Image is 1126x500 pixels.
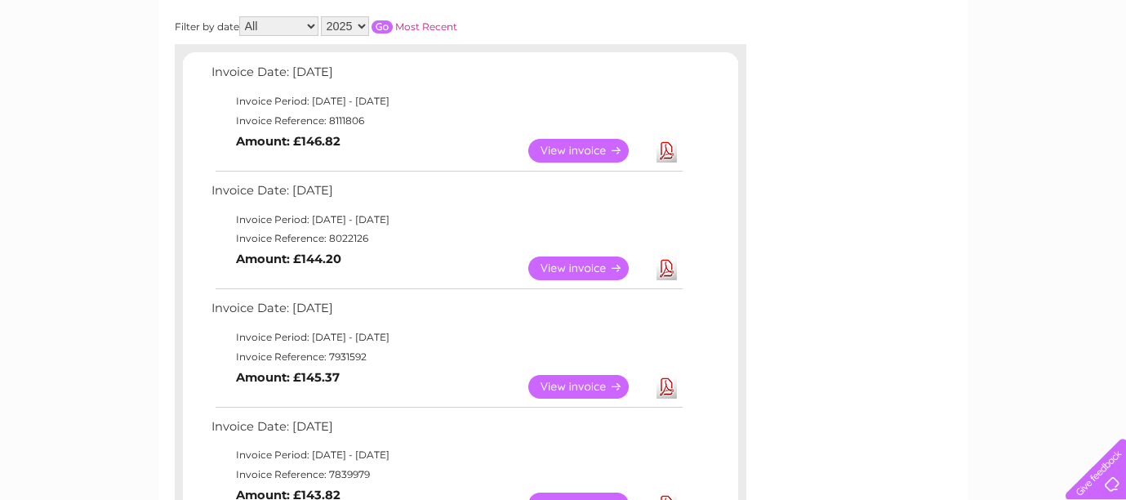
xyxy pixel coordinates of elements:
[39,42,122,92] img: logo.png
[175,16,603,36] div: Filter by date
[395,20,457,33] a: Most Recent
[178,9,950,79] div: Clear Business is a trading name of Verastar Limited (registered in [GEOGRAPHIC_DATA] No. 3667643...
[207,347,685,367] td: Invoice Reference: 7931592
[879,69,915,82] a: Energy
[236,134,340,149] b: Amount: £146.82
[839,69,870,82] a: Water
[207,445,685,465] td: Invoice Period: [DATE] - [DATE]
[656,375,677,399] a: Download
[207,61,685,92] td: Invoice Date: [DATE]
[207,92,685,111] td: Invoice Period: [DATE] - [DATE]
[818,8,931,29] a: 0333 014 3131
[236,252,341,266] b: Amount: £144.20
[236,370,340,385] b: Amount: £145.37
[207,210,685,230] td: Invoice Period: [DATE] - [DATE]
[207,416,685,446] td: Invoice Date: [DATE]
[1017,69,1057,82] a: Contact
[528,139,648,163] a: View
[207,111,685,131] td: Invoice Reference: 8111806
[528,257,648,280] a: View
[656,257,677,280] a: Download
[984,69,1008,82] a: Blog
[207,465,685,484] td: Invoice Reference: 7839979
[1072,69,1110,82] a: Log out
[656,139,677,163] a: Download
[925,69,974,82] a: Telecoms
[207,297,685,328] td: Invoice Date: [DATE]
[207,180,685,210] td: Invoice Date: [DATE]
[528,375,648,399] a: View
[207,328,685,347] td: Invoice Period: [DATE] - [DATE]
[207,229,685,248] td: Invoice Reference: 8022126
